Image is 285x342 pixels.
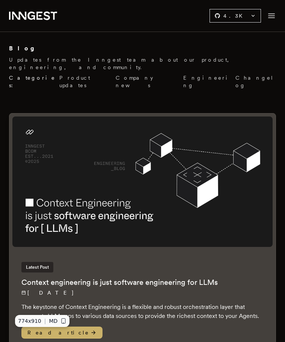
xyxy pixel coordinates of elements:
h2: Context engineering is just software engineering for LLMs [21,277,264,288]
a: Product updates [59,74,112,89]
span: Categories: [9,74,56,89]
p: The keystone of Context Engineering is a flexible and robust orchestration layer that connects LL... [21,303,264,321]
p: [DATE] [21,289,264,297]
span: 4.3 K [223,12,247,20]
span: Read article [21,327,103,339]
img: Featured image for Context engineering is just software engineering for LLMs blog post [12,117,273,247]
a: Changelog [235,74,276,89]
a: Company news [116,74,180,89]
span: Latest Post [21,262,53,272]
p: Updates from the Inngest team about our product, engineering, and community. [9,56,276,71]
h2: Blog [9,44,46,53]
a: Engineering [183,74,232,89]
